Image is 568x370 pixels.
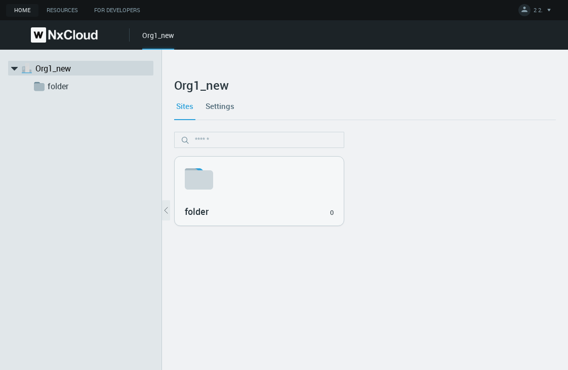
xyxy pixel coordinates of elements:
span: 2 2. [534,6,543,18]
a: Org1_new [35,62,137,75]
h2: Org1_new [174,78,556,92]
div: Org1_new [142,30,174,50]
a: For Developers [86,4,148,17]
a: folder [48,80,149,92]
a: Home [6,4,38,17]
img: Nx Cloud logo [31,27,98,43]
a: Sites [174,92,195,120]
a: Resources [38,4,86,17]
a: Settings [204,92,236,120]
div: 0 [330,208,334,218]
nx-search-highlight: folder [185,205,209,217]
